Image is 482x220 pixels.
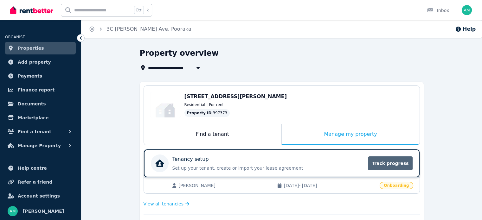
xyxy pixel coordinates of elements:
a: Finance report [5,84,76,96]
span: Add property [18,58,51,66]
a: Documents [5,97,76,110]
button: Find a tenant [5,125,76,138]
span: Residential | For rent [184,102,224,107]
a: Account settings [5,190,76,202]
span: Payments [18,72,42,80]
span: Ctrl [134,6,144,14]
div: : 397373 [184,109,230,117]
h1: Property overview [140,48,219,58]
a: Payments [5,70,76,82]
p: Tenancy setup [172,155,209,163]
a: Marketplace [5,111,76,124]
a: View all tenancies [144,201,190,207]
span: [DATE] - [DATE] [284,182,376,189]
div: Inbox [427,7,449,14]
span: [STREET_ADDRESS][PERSON_NAME] [184,93,287,99]
span: Property ID [187,110,212,116]
span: Manage Property [18,142,61,149]
span: ORGANISE [5,35,25,39]
img: Ali Mohammadi [462,5,472,15]
nav: Breadcrumb [81,20,199,38]
span: [PERSON_NAME] [179,182,271,189]
button: Help [455,25,476,33]
span: Finance report [18,86,55,94]
span: Refer a friend [18,178,52,186]
span: [PERSON_NAME] [23,207,64,215]
span: Find a tenant [18,128,51,135]
span: Properties [18,44,44,52]
span: Help centre [18,164,47,172]
a: Help centre [5,162,76,174]
span: Marketplace [18,114,48,122]
a: Tenancy setupSet up your tenant, create or import your lease agreementTrack progress [144,149,420,177]
p: Set up your tenant, create or import your lease agreement [172,165,364,171]
span: Track progress [368,156,412,170]
button: Manage Property [5,139,76,152]
span: Onboarding [380,182,413,189]
span: Account settings [18,192,60,200]
span: Documents [18,100,46,108]
div: Find a tenant [144,124,281,145]
img: RentBetter [10,5,53,15]
a: Properties [5,42,76,54]
div: Manage my property [282,124,420,145]
img: Ali Mohammadi [8,206,18,216]
a: Refer a friend [5,176,76,188]
span: k [146,8,149,13]
span: View all tenancies [144,201,183,207]
a: Add property [5,56,76,68]
a: 3C [PERSON_NAME] Ave, Pooraka [106,26,191,32]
